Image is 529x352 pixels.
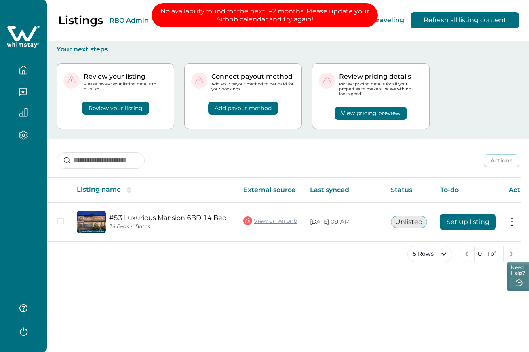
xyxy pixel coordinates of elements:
p: Review pricing details for all your properties to make sure everything looks good! [339,82,423,97]
button: Refresh all listing content [411,12,519,28]
button: View pricing preview [335,107,407,120]
p: No availability found for the next 1–2 months. Please update your Airbnb calendar and try again! [152,3,378,27]
a: View on Airbnb [243,215,297,226]
button: Actions [484,154,519,167]
th: Status [384,178,434,203]
a: #53 Luxurious Mansion 6BD 14 Bed [109,214,230,222]
p: Add your payout method to get paid for your bookings. [211,82,295,92]
p: 14 Beds, 4 Baths [109,224,230,230]
th: Listing name [70,178,237,203]
button: Review your listing [82,102,149,115]
button: Unlisted [391,216,427,228]
button: 5 Rows [407,246,452,262]
button: sorting [121,186,137,194]
button: Set up listing [440,214,496,230]
th: External source [237,178,303,203]
img: propertyImage_#53 Luxurious Mansion 6BD 14 Bed [77,211,106,233]
th: Last synced [303,178,384,203]
p: Listings [58,13,103,27]
p: 0 - 1 of 1 [478,250,500,258]
p: Please review your listing details to publish. [84,82,167,92]
button: Add payout method [208,102,278,115]
button: 0 - 1 of 1 [474,246,504,262]
button: previous page [459,246,475,262]
p: Your next steps [57,45,519,53]
p: Review pricing details [339,73,423,81]
button: next page [503,246,519,262]
p: Review your listing [84,73,167,81]
p: Connect payout method [211,73,295,81]
p: [DATE] 09 AM [310,218,378,226]
button: RBO Admin [110,17,149,24]
th: To-do [434,178,502,203]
